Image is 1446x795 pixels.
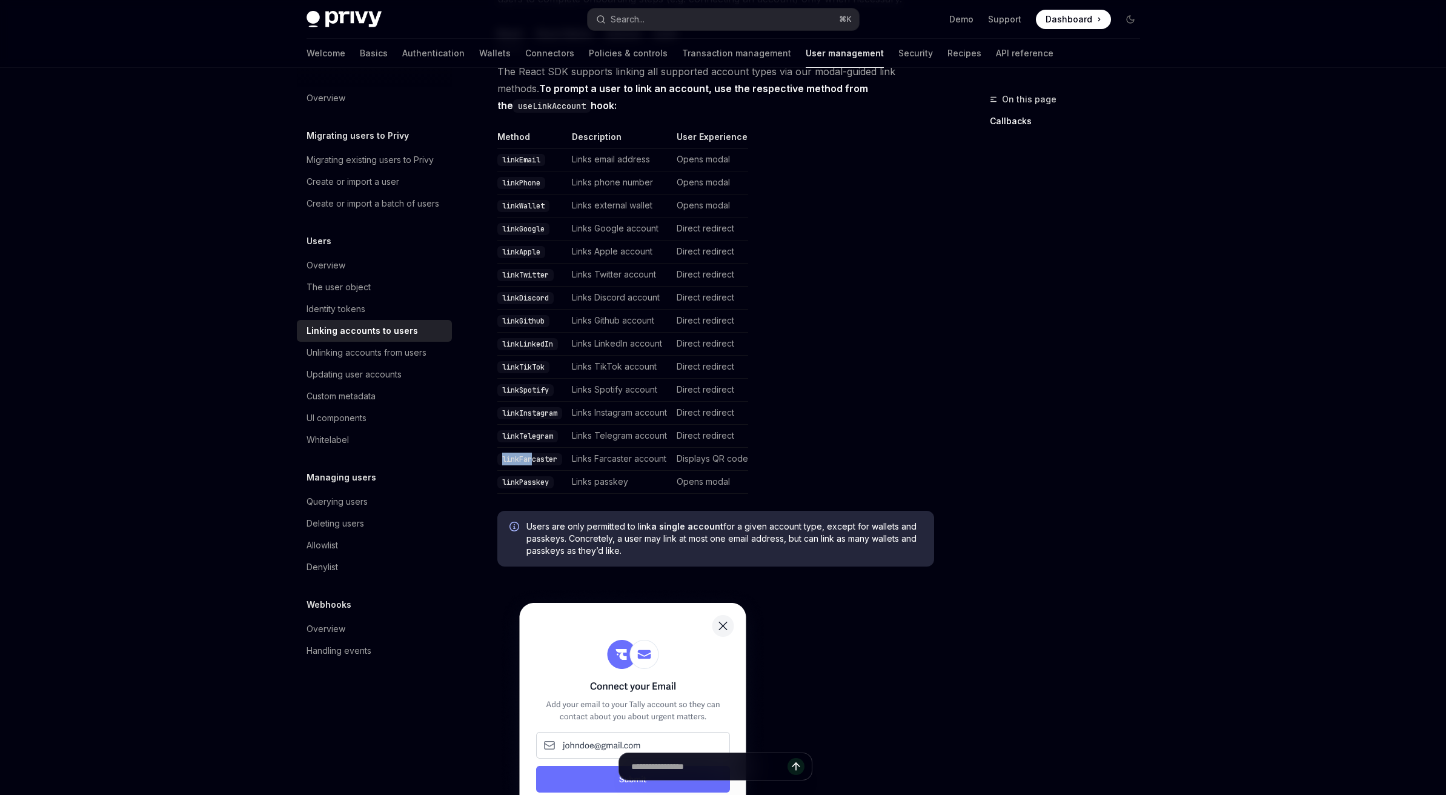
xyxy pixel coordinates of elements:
[307,11,382,28] img: dark logo
[297,364,452,385] a: Updating user accounts
[497,361,549,373] code: linkTikTok
[497,154,545,166] code: linkEmail
[497,200,549,212] code: linkWallet
[497,177,545,189] code: linkPhone
[307,597,351,612] h5: Webhooks
[672,131,748,148] th: User Experience
[672,356,748,379] td: Direct redirect
[479,39,511,68] a: Wallets
[567,425,672,448] td: Links Telegram account
[297,171,452,193] a: Create or import a user
[788,758,804,775] button: Send message
[947,39,981,68] a: Recipes
[990,111,1150,131] a: Callbacks
[297,513,452,534] a: Deleting users
[567,356,672,379] td: Links TikTok account
[513,99,591,113] code: useLinkAccount
[307,324,418,338] div: Linking accounts to users
[567,287,672,310] td: Links Discord account
[567,379,672,402] td: Links Spotify account
[307,516,364,531] div: Deleting users
[297,618,452,640] a: Overview
[588,8,859,30] button: Search...⌘K
[297,534,452,556] a: Allowlist
[497,82,868,111] strong: To prompt a user to link an account, use the respective method from the hook:
[307,258,345,273] div: Overview
[682,39,791,68] a: Transaction management
[307,622,345,636] div: Overview
[297,87,452,109] a: Overview
[497,246,545,258] code: linkApple
[307,367,402,382] div: Updating user accounts
[672,264,748,287] td: Direct redirect
[297,298,452,320] a: Identity tokens
[567,448,672,471] td: Links Farcaster account
[307,411,366,425] div: UI components
[672,379,748,402] td: Direct redirect
[297,385,452,407] a: Custom metadata
[509,522,522,534] svg: Info
[307,153,434,167] div: Migrating existing users to Privy
[567,471,672,494] td: Links passkey
[497,430,558,442] code: linkTelegram
[297,429,452,451] a: Whitelabel
[567,218,672,241] td: Links Google account
[307,39,345,68] a: Welcome
[297,320,452,342] a: Linking accounts to users
[297,254,452,276] a: Overview
[307,470,376,485] h5: Managing users
[567,131,672,148] th: Description
[567,195,672,218] td: Links external wallet
[497,315,549,327] code: linkGithub
[672,471,748,494] td: Opens modal
[307,128,409,143] h5: Migrating users to Privy
[1036,10,1111,29] a: Dashboard
[497,407,562,419] code: linkInstagram
[297,276,452,298] a: The user object
[497,292,554,304] code: linkDiscord
[806,39,884,68] a: User management
[297,640,452,662] a: Handling events
[1121,10,1140,29] button: Toggle dark mode
[402,39,465,68] a: Authentication
[307,345,426,360] div: Unlinking accounts from users
[307,433,349,447] div: Whitelabel
[988,13,1021,25] a: Support
[497,223,549,235] code: linkGoogle
[307,302,365,316] div: Identity tokens
[307,560,338,574] div: Denylist
[672,402,748,425] td: Direct redirect
[672,287,748,310] td: Direct redirect
[567,333,672,356] td: Links LinkedIn account
[589,39,668,68] a: Policies & controls
[307,234,331,248] h5: Users
[497,338,558,350] code: linkLinkedIn
[567,171,672,195] td: Links phone number
[672,218,748,241] td: Direct redirect
[1046,13,1092,25] span: Dashboard
[672,195,748,218] td: Opens modal
[567,241,672,264] td: Links Apple account
[360,39,388,68] a: Basics
[497,269,554,281] code: linkTwitter
[297,342,452,364] a: Unlinking accounts from users
[497,63,934,114] span: The React SDK supports linking all supported account types via our modal-guided link methods.
[307,91,345,105] div: Overview
[297,193,452,215] a: Create or import a batch of users
[297,491,452,513] a: Querying users
[996,39,1053,68] a: API reference
[497,453,562,465] code: linkFarcaster
[497,476,554,488] code: linkPasskey
[297,149,452,171] a: Migrating existing users to Privy
[307,175,399,189] div: Create or import a user
[611,12,645,27] div: Search...
[525,39,574,68] a: Connectors
[567,264,672,287] td: Links Twitter account
[307,494,368,509] div: Querying users
[497,384,554,396] code: linkSpotify
[898,39,933,68] a: Security
[567,148,672,171] td: Links email address
[651,521,723,531] strong: a single account
[1002,92,1056,107] span: On this page
[672,241,748,264] td: Direct redirect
